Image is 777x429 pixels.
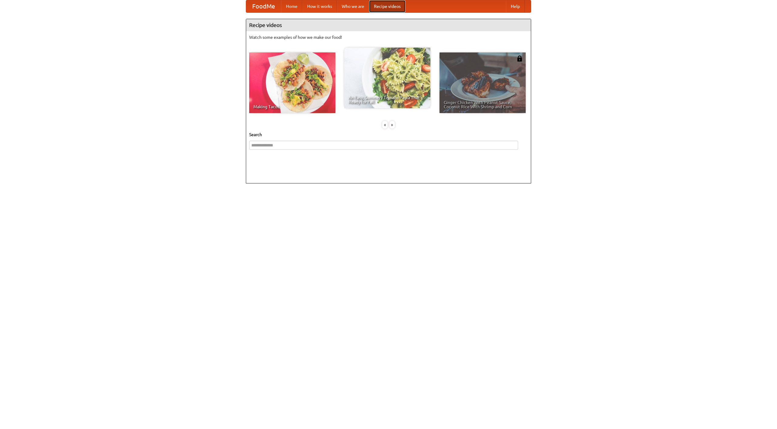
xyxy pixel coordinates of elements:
a: Help [506,0,525,12]
h5: Search [249,132,528,138]
a: Who we are [337,0,369,12]
a: Making Tacos [249,52,335,113]
a: Recipe videos [369,0,405,12]
div: « [382,121,388,129]
p: Watch some examples of how we make our food! [249,34,528,40]
span: Making Tacos [253,105,331,109]
a: An Easy, Summery Tomato Pasta That's Ready for Fall [344,48,430,108]
h4: Recipe videos [246,19,531,31]
a: How it works [302,0,337,12]
span: An Easy, Summery Tomato Pasta That's Ready for Fall [348,96,426,104]
img: 483408.png [517,55,523,62]
a: FoodMe [246,0,281,12]
a: Home [281,0,302,12]
div: » [389,121,395,129]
